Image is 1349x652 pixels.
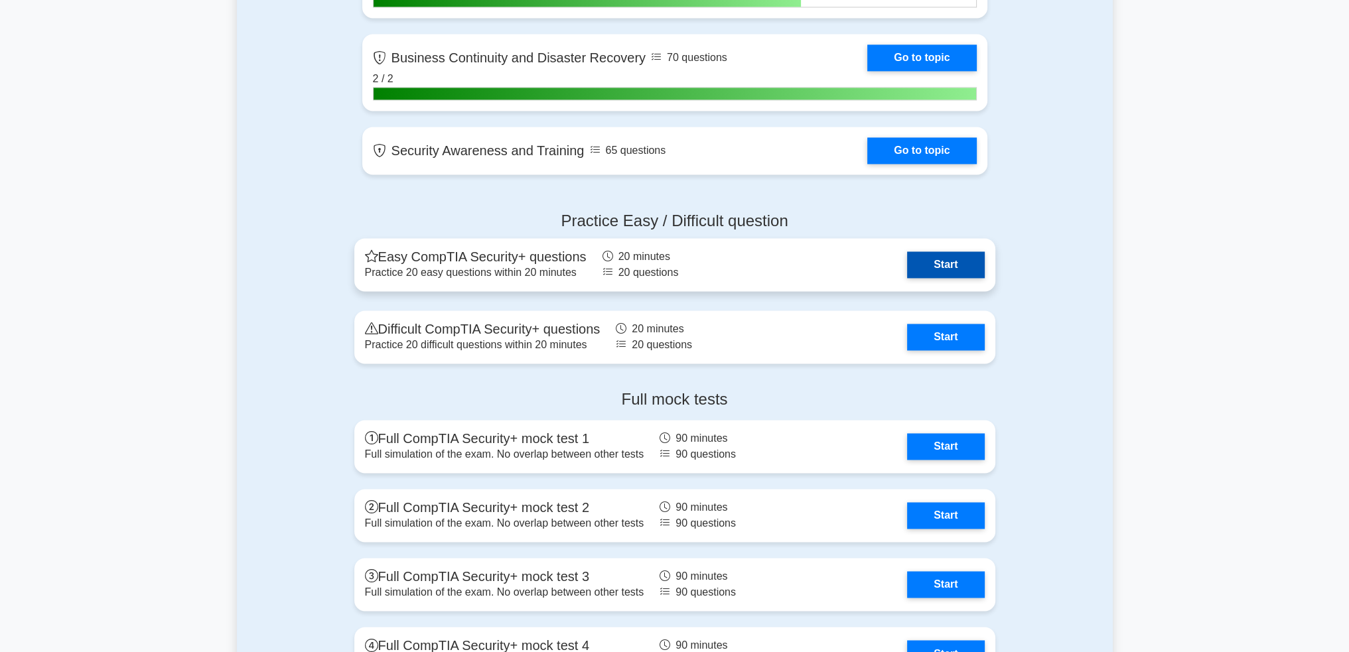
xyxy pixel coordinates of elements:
h4: Full mock tests [354,390,995,409]
a: Go to topic [867,44,976,71]
a: Go to topic [867,137,976,164]
h4: Practice Easy / Difficult question [354,212,995,231]
a: Start [907,324,984,350]
a: Start [907,502,984,529]
a: Start [907,251,984,278]
a: Start [907,433,984,460]
a: Start [907,571,984,598]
